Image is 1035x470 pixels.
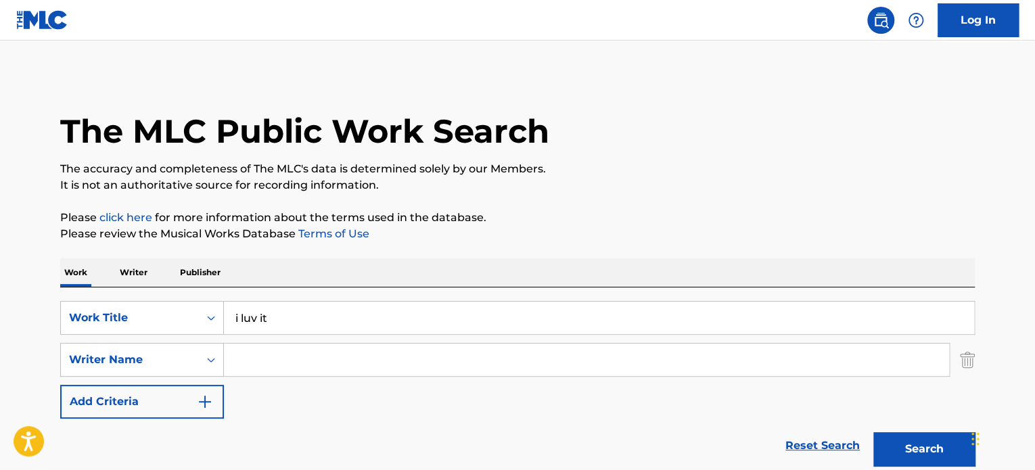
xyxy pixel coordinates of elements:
[99,211,152,224] a: click here
[873,432,975,466] button: Search
[867,7,894,34] a: Public Search
[60,111,549,151] h1: The MLC Public Work Search
[908,12,924,28] img: help
[60,385,224,419] button: Add Criteria
[296,227,369,240] a: Terms of Use
[938,3,1019,37] a: Log In
[902,7,929,34] div: Help
[971,419,980,459] div: Drag
[197,394,213,410] img: 9d2ae6d4665cec9f34b9.svg
[60,210,975,226] p: Please for more information about the terms used in the database.
[116,258,152,287] p: Writer
[967,405,1035,470] iframe: Chat Widget
[60,161,975,177] p: The accuracy and completeness of The MLC's data is determined solely by our Members.
[873,12,889,28] img: search
[60,177,975,193] p: It is not an authoritative source for recording information.
[779,431,867,461] a: Reset Search
[60,258,91,287] p: Work
[960,343,975,377] img: Delete Criterion
[69,310,191,326] div: Work Title
[60,226,975,242] p: Please review the Musical Works Database
[176,258,225,287] p: Publisher
[16,10,68,30] img: MLC Logo
[69,352,191,368] div: Writer Name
